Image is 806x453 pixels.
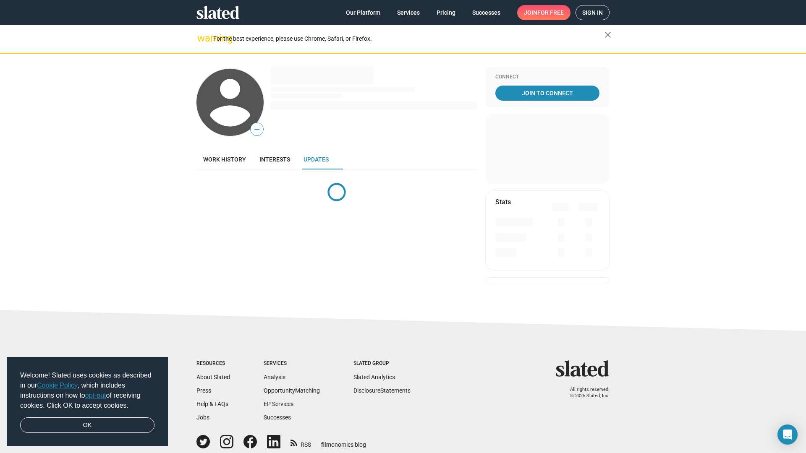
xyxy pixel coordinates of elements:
[472,5,500,20] span: Successes
[213,33,604,44] div: For the best experience, please use Chrome, Safari, or Firefox.
[20,370,154,411] span: Welcome! Slated uses cookies as described in our , which includes instructions on how to of recei...
[264,360,320,367] div: Services
[437,5,455,20] span: Pricing
[196,401,228,407] a: Help & FAQs
[561,387,610,399] p: All rights reserved. © 2025 Slated, Inc.
[203,156,246,163] span: Work history
[495,74,599,81] div: Connect
[196,374,230,380] a: About Slated
[264,387,320,394] a: OpportunityMatching
[264,414,291,421] a: Successes
[297,149,335,169] a: Updates
[777,424,798,445] div: Open Intercom Messenger
[196,414,209,421] a: Jobs
[353,387,411,394] a: DisclosureStatements
[576,5,610,20] a: Sign in
[353,374,395,380] a: Slated Analytics
[251,124,263,135] span: —
[495,86,599,101] a: Join To Connect
[495,198,511,206] mat-card-title: Stats
[196,387,211,394] a: Press
[264,401,293,407] a: EP Services
[430,5,462,20] a: Pricing
[466,5,507,20] a: Successes
[264,374,285,380] a: Analysis
[196,360,230,367] div: Resources
[253,149,297,169] a: Interests
[603,30,613,40] mat-icon: close
[259,156,290,163] span: Interests
[20,417,154,433] a: dismiss cookie message
[304,156,329,163] span: Updates
[397,5,420,20] span: Services
[517,5,570,20] a: Joinfor free
[196,149,253,169] a: Work history
[197,33,207,43] mat-icon: warning
[346,5,380,20] span: Our Platform
[353,360,411,367] div: Slated Group
[37,382,78,389] a: Cookie Policy
[537,5,564,20] span: for free
[321,441,331,448] span: film
[497,86,598,101] span: Join To Connect
[321,434,366,449] a: filmonomics blog
[582,5,603,20] span: Sign in
[524,5,564,20] span: Join
[7,357,168,447] div: cookieconsent
[390,5,427,20] a: Services
[85,392,106,399] a: opt-out
[290,436,311,449] a: RSS
[339,5,387,20] a: Our Platform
